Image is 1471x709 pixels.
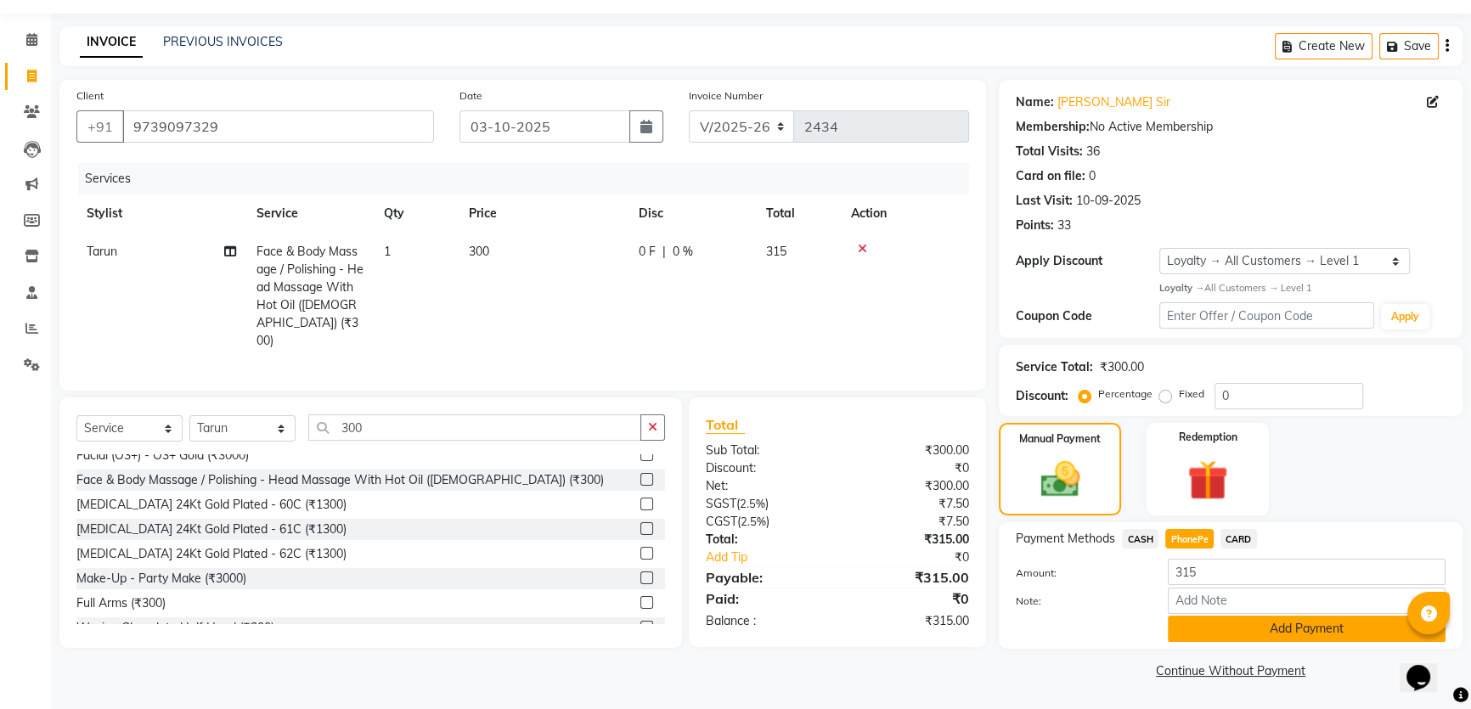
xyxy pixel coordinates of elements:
div: [MEDICAL_DATA] 24Kt Gold Plated - 61C (₹1300) [76,520,347,538]
label: Invoice Number [689,88,763,104]
span: 2.5% [741,515,766,528]
label: Date [459,88,482,104]
div: ₹0 [837,588,982,609]
span: 0 F [639,243,656,261]
button: Apply [1381,304,1429,329]
a: Continue Without Payment [1002,662,1459,680]
div: Net: [693,477,837,495]
input: Search by Name/Mobile/Email/Code [122,110,434,143]
div: Face & Body Massage / Polishing - Head Massage With Hot Oil ([DEMOGRAPHIC_DATA]) (₹300) [76,471,604,489]
div: Payable: [693,567,837,588]
div: Paid: [693,588,837,609]
label: Client [76,88,104,104]
span: Face & Body Massage / Polishing - Head Massage With Hot Oil ([DEMOGRAPHIC_DATA]) (₹300) [256,244,364,348]
a: [PERSON_NAME] Sir [1057,93,1170,111]
div: All Customers → Level 1 [1159,281,1446,295]
div: ₹315.00 [837,531,982,549]
div: ₹7.50 [837,495,982,513]
div: Balance : [693,612,837,630]
div: ₹300.00 [1100,358,1144,376]
input: Amount [1168,559,1446,585]
th: Qty [374,194,459,233]
div: ₹315.00 [837,567,982,588]
button: Create New [1275,33,1372,59]
th: Disc [628,194,756,233]
th: Total [756,194,841,233]
div: Waxing Chocolate Half Hand (₹300) [76,619,274,637]
a: INVOICE [80,27,143,58]
th: Action [841,194,969,233]
div: ₹7.50 [837,513,982,531]
span: CARD [1220,529,1257,549]
label: Fixed [1179,386,1204,402]
div: ₹0 [861,549,982,566]
div: Name: [1016,93,1054,111]
div: Facial (O3+) - O3+ Gold (₹3000) [76,447,249,464]
div: ₹315.00 [837,612,982,630]
div: Membership: [1016,118,1090,136]
span: 1 [384,244,391,259]
label: Redemption [1179,430,1237,445]
span: 0 % [673,243,693,261]
label: Manual Payment [1019,431,1101,447]
button: Add Payment [1168,616,1446,642]
div: Points: [1016,217,1054,234]
div: No Active Membership [1016,118,1446,136]
div: Sub Total: [693,442,837,459]
div: 0 [1089,167,1096,185]
div: Full Arms (₹300) [76,594,166,612]
a: Add Tip [693,549,862,566]
a: PREVIOUS INVOICES [163,34,283,49]
div: Total: [693,531,837,549]
span: PhonePe [1165,529,1214,549]
div: Make-Up - Party Make (₹3000) [76,570,246,588]
div: ₹300.00 [837,442,982,459]
input: Enter Offer / Coupon Code [1159,302,1374,329]
span: 300 [469,244,489,259]
div: Service Total: [1016,358,1093,376]
label: Percentage [1098,386,1153,402]
span: CGST [706,514,737,529]
span: 2.5% [740,497,765,510]
span: Tarun [87,244,117,259]
div: 10-09-2025 [1076,192,1141,210]
span: | [662,243,666,261]
div: Coupon Code [1016,307,1159,325]
div: Services [78,163,982,194]
div: ₹300.00 [837,477,982,495]
div: [MEDICAL_DATA] 24Kt Gold Plated - 60C (₹1300) [76,496,347,514]
div: Total Visits: [1016,143,1083,160]
iframe: chat widget [1400,641,1454,692]
div: ( ) [693,495,837,513]
input: Add Note [1168,588,1446,614]
div: Card on file: [1016,167,1085,185]
img: _gift.svg [1175,455,1241,506]
div: [MEDICAL_DATA] 24Kt Gold Plated - 62C (₹1300) [76,545,347,563]
img: _cash.svg [1029,457,1092,502]
div: Discount: [693,459,837,477]
div: Discount: [1016,387,1068,405]
div: Last Visit: [1016,192,1073,210]
span: CASH [1122,529,1158,549]
label: Amount: [1003,566,1155,581]
label: Note: [1003,594,1155,609]
span: SGST [706,496,736,511]
span: 315 [766,244,786,259]
span: Payment Methods [1016,530,1115,548]
th: Service [246,194,374,233]
strong: Loyalty → [1159,282,1204,294]
div: 36 [1086,143,1100,160]
th: Stylist [76,194,246,233]
div: 33 [1057,217,1071,234]
div: ₹0 [837,459,982,477]
div: ( ) [693,513,837,531]
th: Price [459,194,628,233]
input: Search or Scan [308,414,641,441]
button: Save [1379,33,1439,59]
div: Apply Discount [1016,252,1159,270]
span: Total [706,416,745,434]
button: +91 [76,110,124,143]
